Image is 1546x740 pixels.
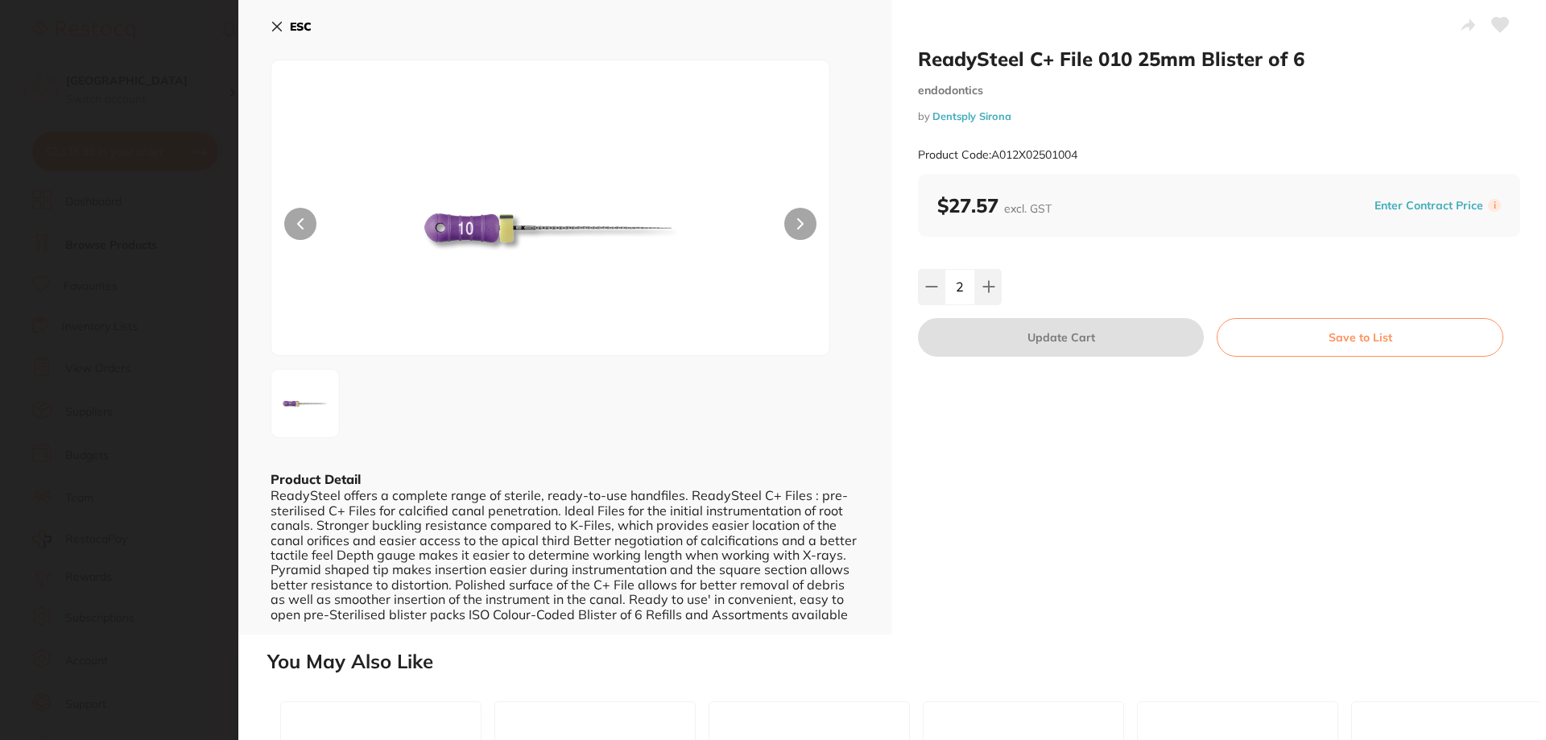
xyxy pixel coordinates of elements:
h2: You May Also Like [267,651,1540,673]
small: endodontics [918,84,1520,97]
label: i [1488,199,1501,212]
img: RmlsZS5wbmc [276,374,334,432]
button: Update Cart [918,318,1204,357]
small: by [918,110,1520,122]
button: Enter Contract Price [1370,198,1488,213]
img: RmlsZS5wbmc [383,101,718,355]
a: Dentsply Sirona [932,110,1011,122]
h2: ReadySteel C+ File 010 25mm Blister of 6 [918,47,1520,71]
small: Product Code: A012X02501004 [918,148,1077,162]
b: ESC [290,19,312,34]
span: excl. GST [1004,201,1052,216]
b: Product Detail [271,471,361,487]
button: ESC [271,13,312,40]
button: Save to List [1217,318,1503,357]
b: $27.57 [937,193,1052,217]
div: ReadySteel offers a complete range of sterile, ready-to-use handfiles. ReadySteel C+ Files : pre-... [271,488,860,622]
